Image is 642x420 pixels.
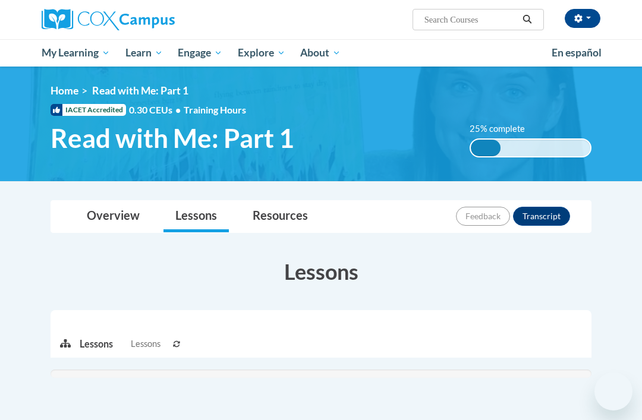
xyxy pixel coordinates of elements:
span: Explore [238,46,285,60]
img: Cox Campus [42,9,175,30]
button: Account Settings [565,9,600,28]
span: Engage [178,46,222,60]
button: Transcript [513,207,570,226]
div: Main menu [33,39,609,67]
span: IACET Accredited [51,104,126,116]
button: Search [518,12,536,27]
div: 25% complete [471,140,501,156]
span: En español [552,46,602,59]
h3: Lessons [51,257,591,286]
a: Cox Campus [42,9,216,30]
span: Training Hours [184,104,246,115]
a: Engage [170,39,230,67]
a: Learn [118,39,171,67]
a: Home [51,84,78,97]
a: En español [544,40,609,65]
p: Lessons [80,337,113,350]
span: My Learning [42,46,110,60]
a: About [293,39,349,67]
span: About [300,46,341,60]
span: • [175,104,181,115]
span: Read with Me: Part 1 [51,122,294,154]
a: Resources [241,201,320,232]
button: Feedback [456,207,510,226]
a: Lessons [163,201,229,232]
span: Read with Me: Part 1 [92,84,188,97]
label: 25% complete [470,122,538,135]
input: Search Courses [423,12,518,27]
span: Learn [125,46,163,60]
span: 0.30 CEUs [129,103,184,116]
a: Overview [75,201,152,232]
span: Lessons [131,337,160,350]
a: Explore [230,39,293,67]
iframe: Button to launch messaging window [594,372,632,410]
a: My Learning [34,39,118,67]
